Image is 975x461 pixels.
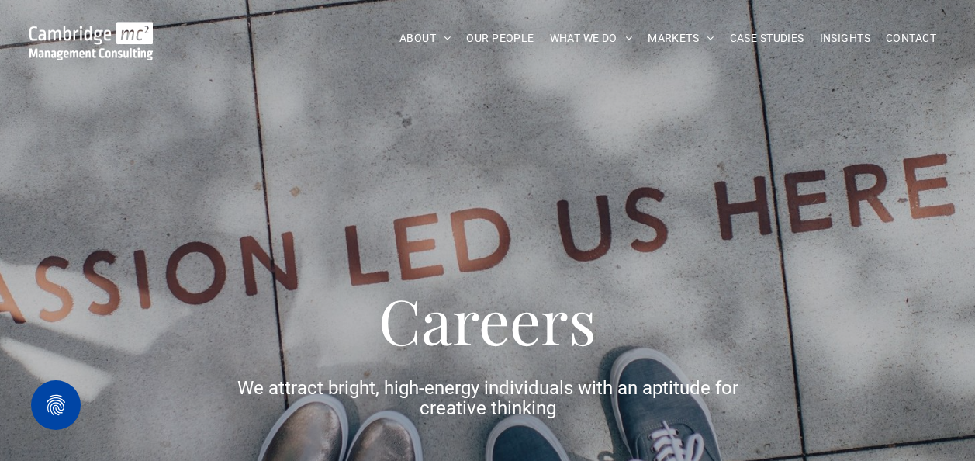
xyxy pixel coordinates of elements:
[722,26,812,50] a: CASE STUDIES
[542,26,641,50] a: WHAT WE DO
[392,26,459,50] a: ABOUT
[29,22,154,60] img: Go to Homepage
[379,278,596,361] span: Careers
[878,26,944,50] a: CONTACT
[237,377,738,419] span: We attract bright, high-energy individuals with an aptitude for creative thinking
[640,26,721,50] a: MARKETS
[458,26,541,50] a: OUR PEOPLE
[29,24,154,40] a: Your Business Transformed | Cambridge Management Consulting
[812,26,878,50] a: INSIGHTS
